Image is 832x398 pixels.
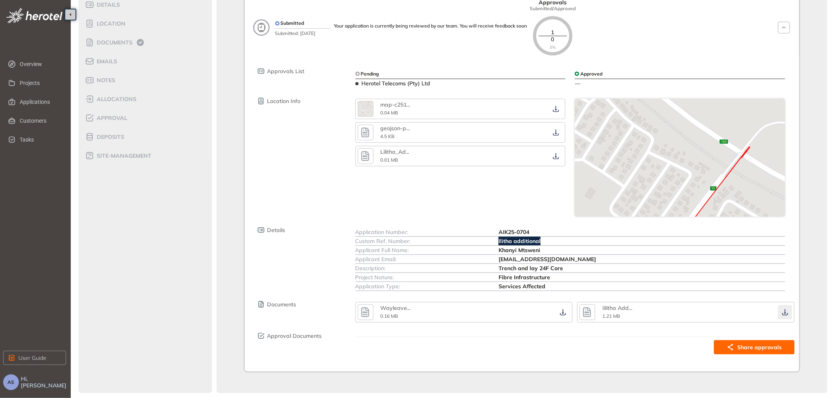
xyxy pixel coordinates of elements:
[94,39,133,46] span: Documents
[406,148,410,155] span: ...
[3,351,66,365] button: User Guide
[602,304,629,311] span: Iilitha Add
[94,134,124,140] span: Deposits
[94,96,136,103] span: allocations
[355,228,408,236] span: Application Number:
[94,20,125,27] span: Location
[362,80,431,87] span: Herotel Telecoms (Pty) Ltd
[355,265,386,272] span: Description:
[94,77,115,84] span: Notes
[530,6,576,11] span: Submitted/Approved
[334,23,527,29] div: Your application is currently being reviewed by our team. You will receive feedback soon
[499,228,529,236] span: AIK25-0704
[499,256,596,263] span: [EMAIL_ADDRESS][DOMAIN_NAME]
[355,247,409,254] span: Applicant Full Name:
[381,304,407,311] span: Wayleave
[381,133,395,139] span: 4.5 KB
[94,58,117,65] span: Emails
[602,313,620,319] span: 1.21 MB
[629,304,632,311] span: ...
[499,283,545,290] span: Services Affected
[381,157,398,163] span: 0.01 MB
[580,71,602,77] span: Approved
[20,75,60,91] span: Projects
[267,333,322,339] span: Approval Documents
[407,101,410,108] span: ...
[381,125,407,132] span: geojson-p
[3,374,19,390] button: AS
[381,101,412,108] div: map-c2517a01.png
[355,256,397,263] span: Applicant Email:
[8,380,15,385] span: AS
[20,56,60,72] span: Overview
[575,99,785,380] img: map-snapshot
[94,2,120,8] span: Details
[267,227,285,234] span: Details
[499,274,550,281] span: Fibre Infrastructure
[714,340,795,354] button: Share approvals
[381,313,398,319] span: 0.16 MB
[355,274,394,281] span: Project Nature:
[381,149,412,155] div: Lilitha_Additional Portion.kml
[267,68,305,75] span: Approvals List
[355,238,410,245] span: Custom Ref. Number:
[602,305,634,311] div: Iilitha Additional Portion_20250710.pdf
[94,153,151,159] span: site-management
[381,148,406,155] span: Lilitha_Ad
[407,125,410,132] span: ...
[21,376,68,389] span: Hi, [PERSON_NAME]
[281,20,304,26] span: Submitted
[267,301,296,308] span: Documents
[267,98,301,105] span: Location Info
[361,71,379,77] span: Pending
[738,343,782,352] span: Share approvals
[94,115,127,122] span: Approval
[381,125,412,132] div: geojson-project-f7f45674-629e-4d68-bc51-e20fe74fd292.geojson
[499,247,540,254] span: Khanyi Mtsweni
[575,80,580,87] span: —
[6,8,63,23] img: logo
[407,304,411,311] span: ...
[499,265,563,272] span: Trench and lay 24F Core
[275,28,329,36] span: Submitted: [DATE]
[355,283,400,290] span: Application Type:
[550,45,556,50] span: 0%
[20,94,60,110] span: Applications
[381,110,398,116] span: 0.04 MB
[381,305,412,311] div: Wayleave Letter _Yafibr_Herotel.pdf
[499,238,541,245] span: Ilitha additional
[20,113,60,129] span: Customers
[18,354,46,362] span: User Guide
[20,132,60,147] span: Tasks
[381,101,407,108] span: map-c251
